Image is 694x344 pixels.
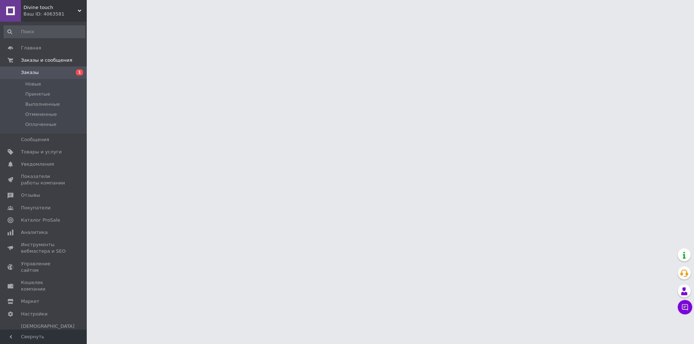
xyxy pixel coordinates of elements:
[76,69,83,75] span: 1
[25,81,41,87] span: Новые
[21,173,67,186] span: Показатели работы компании
[21,57,72,64] span: Заказы и сообщения
[21,323,74,343] span: [DEMOGRAPHIC_DATA] и счета
[21,298,39,305] span: Маркет
[21,217,60,223] span: Каталог ProSale
[23,11,87,17] div: Ваш ID: 4063581
[21,261,67,274] span: Управление сайтом
[21,149,62,155] span: Товары и услуги
[678,300,692,314] button: Чат с покупателем
[21,136,49,143] span: Сообщения
[25,111,57,118] span: Отмененные
[23,4,78,11] span: Divine touch
[21,45,41,51] span: Главная
[21,161,54,167] span: Уведомления
[21,229,48,236] span: Аналитика
[4,25,85,38] input: Поиск
[21,192,40,199] span: Отзывы
[21,205,51,211] span: Покупатели
[25,91,50,97] span: Принятые
[21,241,67,254] span: Инструменты вебмастера и SEO
[25,121,56,128] span: Оплаченные
[21,311,47,317] span: Настройки
[21,279,67,292] span: Кошелек компании
[25,101,60,108] span: Выполненные
[21,69,39,76] span: Заказы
